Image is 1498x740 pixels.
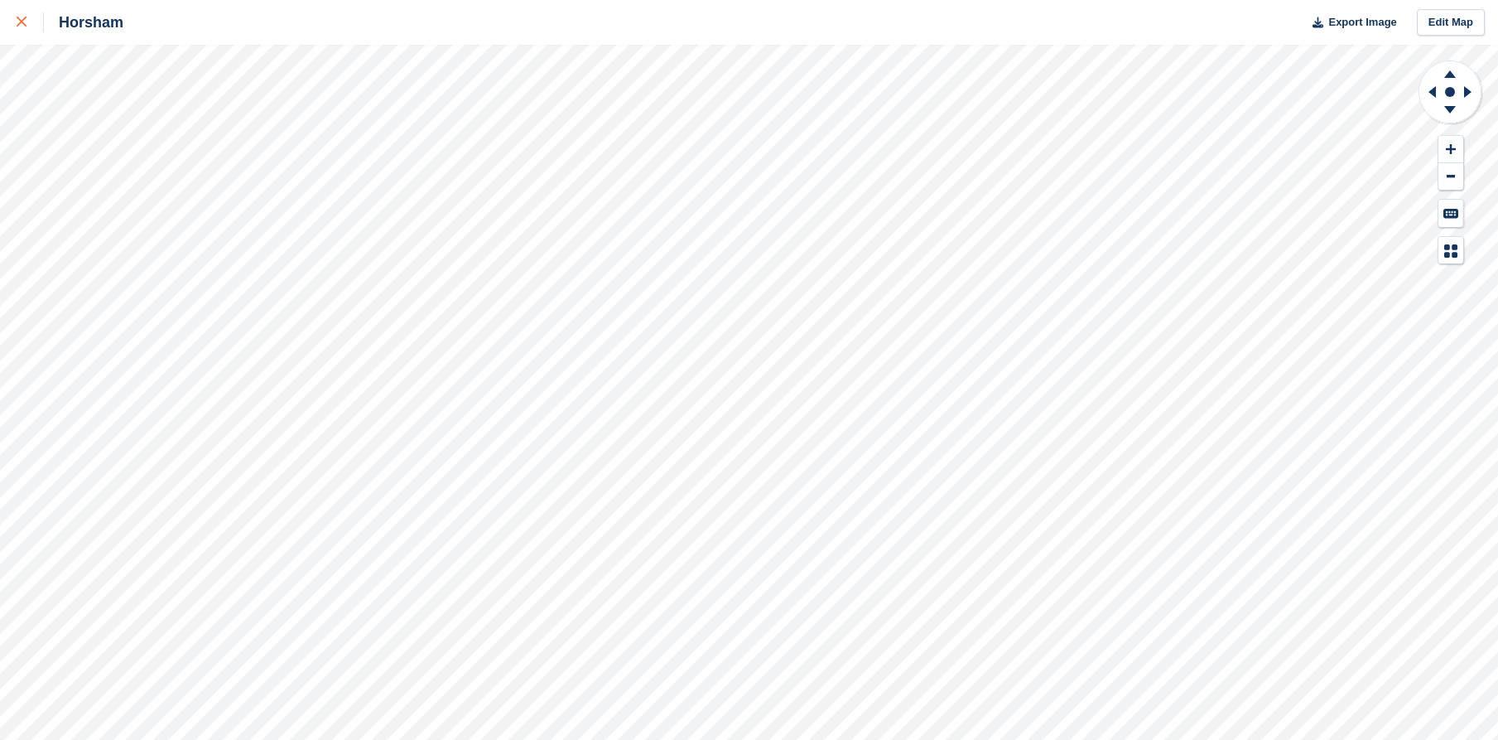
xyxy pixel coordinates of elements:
button: Zoom In [1438,136,1463,163]
button: Zoom Out [1438,163,1463,191]
span: Export Image [1328,14,1396,31]
div: Horsham [44,12,123,32]
button: Export Image [1303,9,1397,36]
a: Edit Map [1417,9,1485,36]
button: Map Legend [1438,237,1463,264]
button: Keyboard Shortcuts [1438,200,1463,227]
